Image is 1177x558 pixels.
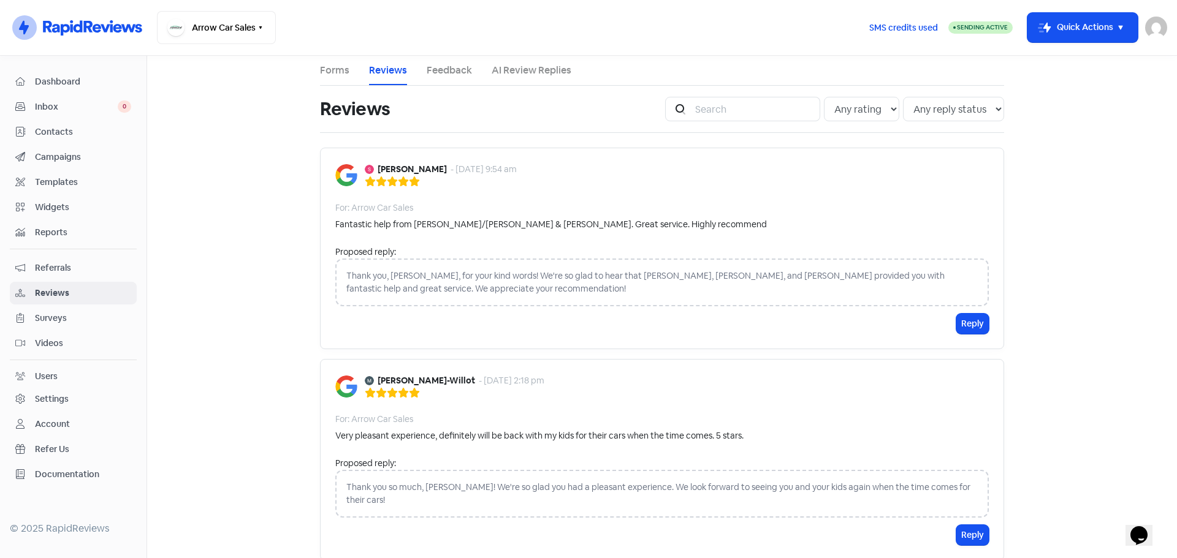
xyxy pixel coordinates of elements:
span: Documentation [35,468,131,481]
b: [PERSON_NAME]-Willot [378,374,475,387]
div: For: Arrow Car Sales [335,202,413,214]
div: Very pleasant experience, definitely will be back with my kids for their cars when the time comes... [335,429,744,442]
span: Contacts [35,126,131,138]
a: Contacts [10,121,137,143]
span: Widgets [35,201,131,214]
span: Reports [35,226,131,239]
span: Sending Active [957,23,1008,31]
a: Settings [10,388,137,410]
span: SMS credits used [869,21,938,34]
input: Search [688,97,820,121]
a: Inbox 0 [10,96,137,118]
img: User [1145,17,1167,39]
a: Feedback [427,63,472,78]
div: Proposed reply: [335,246,989,258]
a: Dashboard [10,70,137,93]
a: Templates [10,171,137,194]
button: Quick Actions [1027,13,1138,42]
span: Inbox [35,100,118,113]
button: Reply [956,525,989,545]
button: Reply [956,314,989,334]
div: - [DATE] 9:54 am [451,163,517,176]
div: © 2025 RapidReviews [10,521,137,536]
a: AI Review Replies [492,63,571,78]
span: Videos [35,337,131,350]
a: Referrals [10,257,137,279]
a: Reviews [369,63,407,78]
a: Surveys [10,307,137,330]
a: Users [10,365,137,388]
span: Templates [35,176,131,189]
div: Users [35,370,58,383]
div: Fantastic help from [PERSON_NAME]/[PERSON_NAME] & [PERSON_NAME]. Great service. Highly recommend [335,218,767,231]
a: Videos [10,332,137,355]
a: Account [10,413,137,435]
span: Surveys [35,312,131,325]
div: Account [35,418,70,431]
span: Referrals [35,262,131,274]
span: 0 [118,100,131,113]
div: Thank you so much, [PERSON_NAME]! We're so glad you had a pleasant experience. We look forward to... [335,470,989,518]
a: Widgets [10,196,137,219]
div: Thank you, [PERSON_NAME], for your kind words! We're so glad to hear that [PERSON_NAME], [PERSON_... [335,258,989,306]
span: Reviews [35,287,131,300]
iframe: chat widget [1126,509,1165,546]
span: Campaigns [35,151,131,164]
div: For: Arrow Car Sales [335,413,413,426]
a: Documentation [10,463,137,486]
h1: Reviews [320,89,390,129]
a: SMS credits used [859,20,948,33]
img: Image [335,375,357,398]
a: Reports [10,221,137,244]
img: Avatar [365,376,374,385]
a: Forms [320,63,349,78]
div: - [DATE] 2:18 pm [479,374,544,387]
a: Campaigns [10,146,137,168]
img: Image [335,164,357,186]
span: Dashboard [35,75,131,88]
img: Avatar [365,165,374,174]
button: Arrow Car Sales [157,11,276,44]
div: Settings [35,393,69,405]
span: Refer Us [35,443,131,456]
b: [PERSON_NAME] [378,163,447,176]
div: Proposed reply: [335,457,989,470]
a: Refer Us [10,438,137,461]
a: Sending Active [948,20,1013,35]
a: Reviews [10,282,137,304]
